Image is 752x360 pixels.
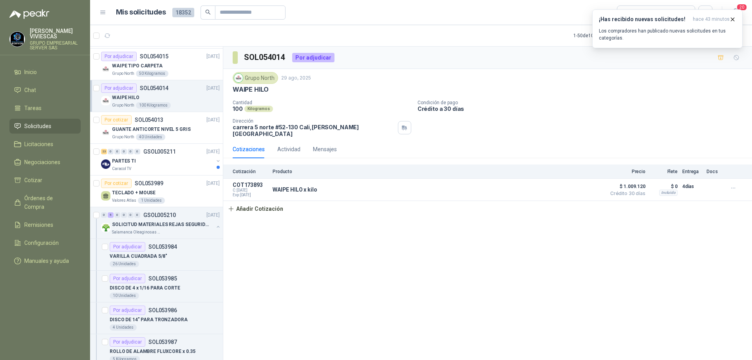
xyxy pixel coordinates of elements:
[116,7,166,18] h1: Mis solicitudes
[313,145,337,154] div: Mensajes
[233,118,395,124] p: Dirección
[24,194,73,211] span: Órdenes de Compra
[234,74,243,82] img: Company Logo
[148,308,177,313] p: SOL053986
[134,212,140,218] div: 0
[108,149,114,154] div: 0
[172,8,194,17] span: 18352
[24,257,69,265] span: Manuales y ayuda
[112,166,131,172] p: Caracol TV
[143,212,176,218] p: GSOL005210
[233,193,268,197] span: Exp: [DATE]
[24,104,42,112] span: Tareas
[112,134,134,140] p: Grupo North
[140,85,168,91] p: SOL054014
[101,159,110,169] img: Company Logo
[599,27,736,42] p: Los compradores han publicado nuevas solicitudes en tus categorías.
[90,49,223,80] a: Por adjudicarSOL054015[DATE] Company LogoWAIPE TIPO CARPETAGrupo North50 Kilogramos
[233,105,243,112] p: 100
[606,169,645,174] p: Precio
[90,112,223,144] a: Por cotizarSOL054013[DATE] Company LogoGUANTE ANTICORTE NIVEL 5 GRISGrupo North40 Unidades
[233,85,269,94] p: WAIPE HILO
[128,212,134,218] div: 0
[110,274,145,283] div: Por adjudicar
[112,126,191,133] p: GUANTE ANTICORTE NIVEL 5 GRIS
[101,210,221,235] a: 0 5 0 0 0 0 GSOL005210[DATE] Company LogoSOLICITUD MATERIALES REJAS SEGURIDAD - OFICINASalamanca ...
[110,306,145,315] div: Por adjudicar
[112,189,155,197] p: TECLADO + MOUSE
[9,253,81,268] a: Manuales y ayuda
[205,9,211,15] span: search
[112,221,210,228] p: SOLICITUD MATERIALES REJAS SEGURIDAD - OFICINA
[244,106,273,112] div: Kilogramos
[110,324,137,331] div: 4 Unidades
[707,169,722,174] p: Docs
[206,53,220,60] p: [DATE]
[24,122,51,130] span: Solicitudes
[136,134,165,140] div: 40 Unidades
[134,149,140,154] div: 0
[121,212,127,218] div: 0
[110,337,145,347] div: Por adjudicar
[206,180,220,187] p: [DATE]
[101,147,221,172] a: 23 0 0 0 0 0 GSOL005211[DATE] Company LogoPARTES TICaracol TV
[292,53,334,62] div: Por adjudicar
[112,62,163,70] p: WAIPE TIPO CARPETA
[112,94,139,101] p: WAIPE HILO
[138,197,165,204] div: 1 Unidades
[101,64,110,74] img: Company Logo
[223,201,287,217] button: Añadir Cotización
[10,32,25,47] img: Company Logo
[24,158,60,166] span: Negociaciones
[135,181,163,186] p: SOL053989
[90,239,223,271] a: Por adjudicarSOL053984VARILLA CUADRADA 5/8"26 Unidades
[110,253,167,260] p: VARILLA CUADRADA 5/8"
[24,221,53,229] span: Remisiones
[9,173,81,188] a: Cotizar
[148,339,177,345] p: SOL053987
[112,197,136,204] p: Valores Atlas
[206,116,220,124] p: [DATE]
[9,65,81,80] a: Inicio
[592,9,743,48] button: ¡Has recibido nuevas solicitudes!hace 43 minutos Los compradores han publicado nuevas solicitudes...
[114,212,120,218] div: 0
[101,149,107,154] div: 23
[128,149,134,154] div: 0
[9,191,81,214] a: Órdenes de Compra
[108,212,114,218] div: 5
[233,124,395,137] p: carrera 5 norte #52-130 Cali , [PERSON_NAME][GEOGRAPHIC_DATA]
[30,41,81,50] p: GRUPO EMPRESARIAL SERVER SAS
[24,86,36,94] span: Chat
[622,8,638,17] div: Todas
[206,148,220,156] p: [DATE]
[101,52,137,61] div: Por adjudicar
[244,51,286,63] h3: SOL054014
[9,235,81,250] a: Configuración
[418,100,749,105] p: Condición de pago
[110,284,180,292] p: DISCO DE 4 x 1/16 PARA CORTE
[650,169,678,174] p: Flete
[273,186,317,193] p: WAIPE HILO x kilo
[418,105,749,112] p: Crédito a 30 días
[206,85,220,92] p: [DATE]
[101,179,132,188] div: Por cotizar
[9,101,81,116] a: Tareas
[206,212,220,219] p: [DATE]
[728,5,743,20] button: 20
[9,217,81,232] a: Remisiones
[121,149,127,154] div: 0
[30,28,81,39] p: [PERSON_NAME] VIVIESCAS
[682,182,702,191] p: 4 días
[114,149,120,154] div: 0
[110,242,145,251] div: Por adjudicar
[90,302,223,334] a: Por adjudicarSOL053986DISCO DE 14" PARA TRONZADORA4 Unidades
[9,119,81,134] a: Solicitudes
[101,83,137,93] div: Por adjudicar
[9,155,81,170] a: Negociaciones
[112,102,134,109] p: Grupo North
[110,348,195,355] p: ROLLO DE ALAMBRE FLUXCORE x 0.35
[148,276,177,281] p: SOL053985
[24,239,59,247] span: Configuración
[90,80,223,112] a: Por adjudicarSOL054014[DATE] Company LogoWAIPE HILOGrupo North100 Kilogramos
[112,157,136,165] p: PARTES TI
